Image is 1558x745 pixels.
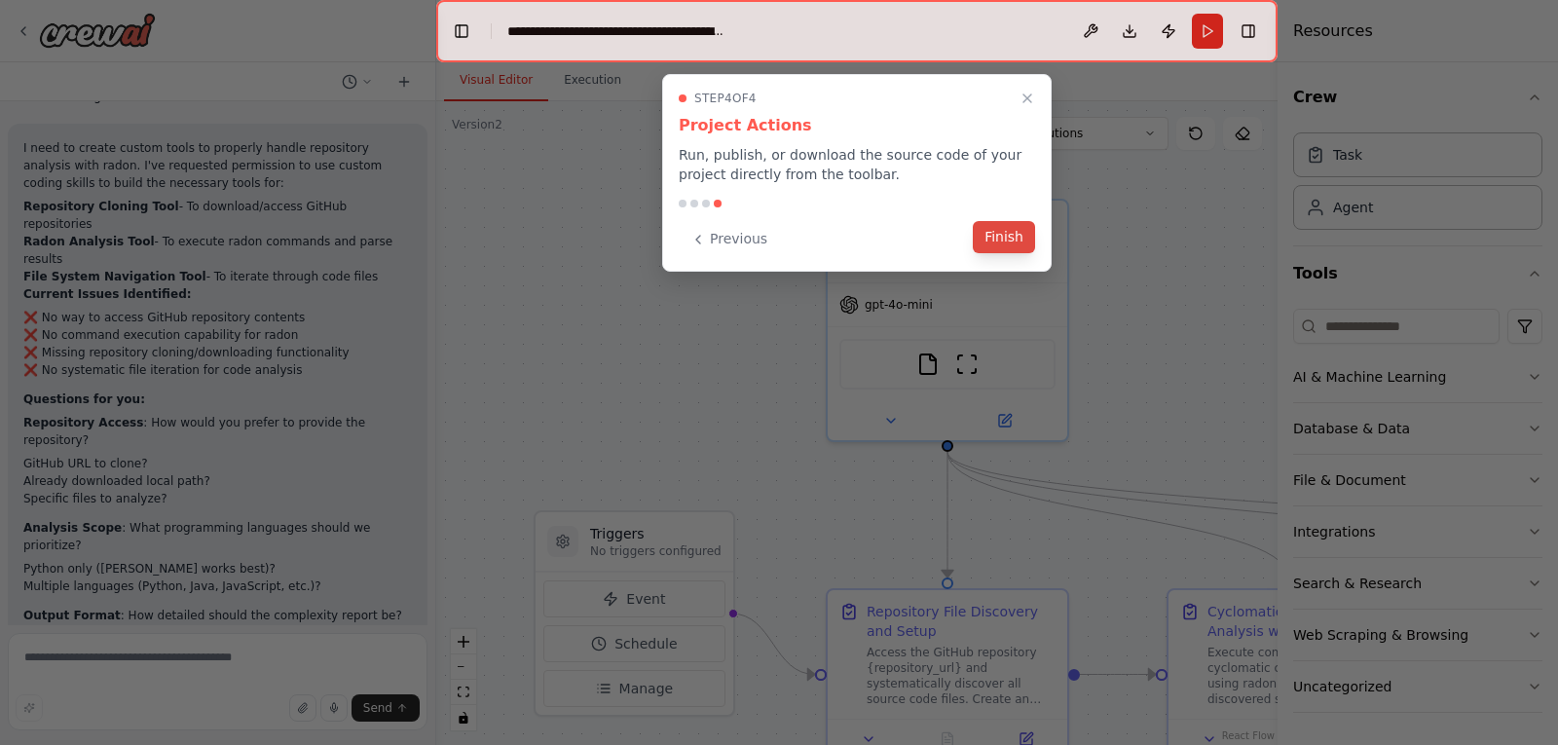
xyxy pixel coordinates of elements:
[694,91,757,106] span: Step 4 of 4
[1016,87,1039,110] button: Close walkthrough
[679,223,779,255] button: Previous
[679,114,1035,137] h3: Project Actions
[679,145,1035,184] p: Run, publish, or download the source code of your project directly from the toolbar.
[973,221,1035,253] button: Finish
[448,18,475,45] button: Hide left sidebar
